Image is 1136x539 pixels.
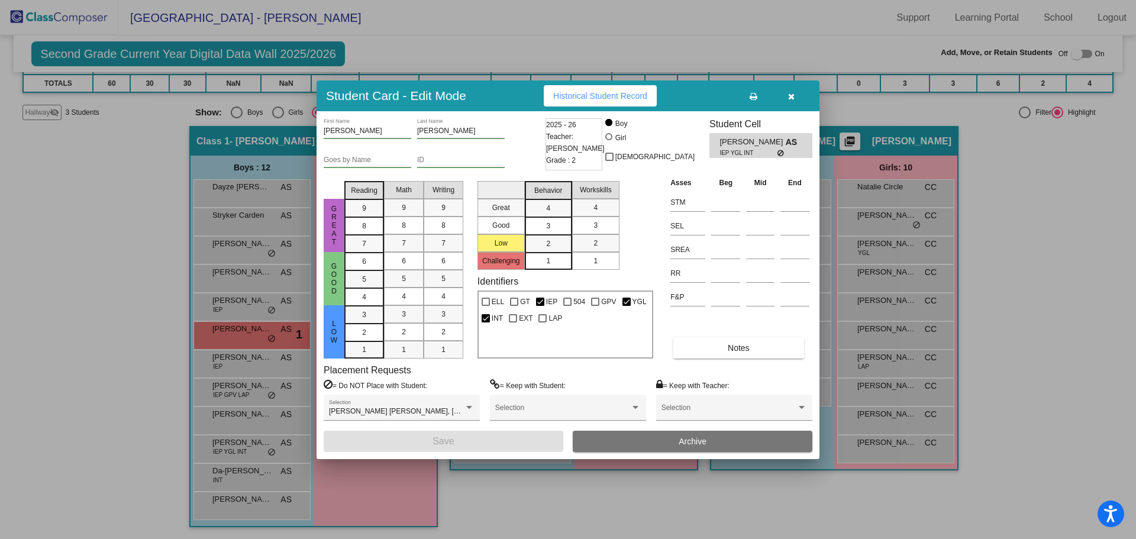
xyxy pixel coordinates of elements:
span: Grade : 2 [546,154,576,166]
label: Placement Requests [324,364,411,376]
input: assessment [670,193,705,211]
span: Teacher: [PERSON_NAME] [546,131,605,154]
span: [DEMOGRAPHIC_DATA] [615,150,695,164]
span: Writing [433,185,454,195]
th: Asses [667,176,708,189]
span: Workskills [580,185,612,195]
div: Boy [615,118,628,129]
button: Save [324,431,563,452]
input: goes by name [324,156,411,164]
span: ELL [492,295,504,309]
button: Archive [573,431,812,452]
span: 3 [362,309,366,320]
span: 7 [402,238,406,248]
label: = Keep with Teacher: [656,379,730,391]
span: 5 [362,274,366,285]
span: 7 [362,238,366,249]
span: 5 [441,273,446,284]
span: 2025 - 26 [546,119,576,131]
th: Mid [743,176,777,189]
h3: Student Card - Edit Mode [326,88,466,103]
button: Notes [673,337,803,359]
span: Math [396,185,412,195]
span: 6 [402,256,406,266]
span: 3 [546,221,550,231]
span: 6 [362,256,366,267]
span: Save [433,436,454,446]
span: 6 [441,256,446,266]
h3: Student Cell [709,118,812,130]
span: 1 [362,344,366,355]
button: Historical Student Record [544,85,657,106]
span: 4 [362,292,366,302]
span: EXT [519,311,532,325]
span: Behavior [534,185,562,196]
span: Reading [351,185,377,196]
span: [PERSON_NAME] [719,136,785,149]
label: = Do NOT Place with Student: [324,379,427,391]
span: 3 [593,220,598,231]
label: Identifiers [477,276,518,287]
span: 1 [441,344,446,355]
div: Girl [615,133,627,143]
input: assessment [670,217,705,235]
span: 1 [593,256,598,266]
span: 3 [402,309,406,319]
span: 9 [402,202,406,213]
span: 504 [573,295,585,309]
span: 2 [362,327,366,338]
span: Archive [679,437,706,446]
span: Historical Student Record [553,91,647,101]
span: GPV [601,295,616,309]
span: 4 [402,291,406,302]
th: End [777,176,812,189]
span: 9 [362,203,366,214]
span: GT [520,295,530,309]
span: [PERSON_NAME] [PERSON_NAME], [PERSON_NAME] [329,407,510,415]
span: AS [786,136,802,149]
label: = Keep with Student: [490,379,566,391]
span: 8 [402,220,406,231]
input: assessment [670,264,705,282]
span: 2 [402,327,406,337]
input: assessment [670,288,705,306]
span: Low [329,319,340,344]
span: IEP YGL INT [719,149,777,157]
th: Beg [708,176,743,189]
span: 8 [362,221,366,231]
span: 1 [546,256,550,266]
span: Notes [728,343,750,353]
span: 2 [441,327,446,337]
span: 9 [441,202,446,213]
span: INT [492,311,503,325]
span: Good [329,262,340,295]
span: Great [329,205,340,246]
span: 4 [593,202,598,213]
span: 4 [441,291,446,302]
span: 1 [402,344,406,355]
span: 7 [441,238,446,248]
span: 2 [546,238,550,249]
span: 5 [402,273,406,284]
span: 3 [441,309,446,319]
span: 2 [593,238,598,248]
span: LAP [548,311,562,325]
span: IEP [546,295,557,309]
input: assessment [670,241,705,259]
span: 8 [441,220,446,231]
span: YGL [632,295,647,309]
span: 4 [546,203,550,214]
